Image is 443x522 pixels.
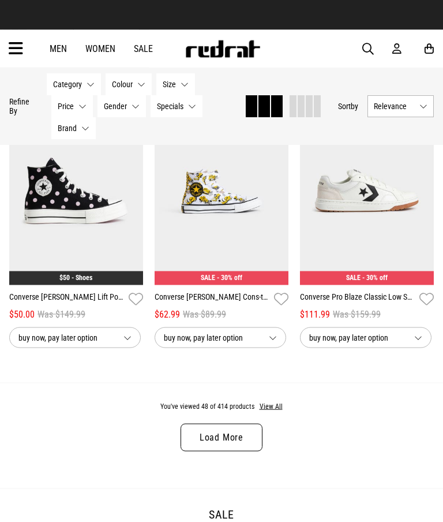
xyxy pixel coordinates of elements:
[160,402,254,411] span: You've viewed 48 of 414 products
[104,102,127,111] span: Gender
[309,331,405,345] span: buy now, pay later option
[9,308,35,322] span: $50.00
[85,43,115,54] a: Women
[300,327,431,348] button: buy now, pay later option
[134,43,153,54] a: Sale
[367,95,434,117] button: Relevance
[9,291,124,308] a: Converse [PERSON_NAME] Lift Polka Dot Hi Shoes - Womens
[155,98,288,285] img: Converse Chuck Taylor Cons-truction 1v Hi Shoes - Kids in White
[156,73,195,95] button: Size
[155,291,269,308] a: Converse [PERSON_NAME] Cons-truction 1V Hi Shoes - Kids
[9,5,44,39] button: Open LiveChat chat widget
[51,117,96,139] button: Brand
[259,402,283,412] button: View All
[185,40,261,58] img: Redrat logo
[183,308,226,322] span: Was $89.99
[51,95,93,117] button: Price
[9,97,29,115] p: Refine By
[181,424,262,452] a: Load More
[346,274,361,282] span: SALE
[351,102,358,111] span: by
[164,331,260,345] span: buy now, pay later option
[47,73,101,95] button: Category
[53,80,82,89] span: Category
[58,102,74,111] span: Price
[163,80,176,89] span: Size
[58,124,77,133] span: Brand
[9,98,143,285] img: Converse Chuck Taylor Lift Polka Dot Hi Shoes - Womens in Black
[338,99,358,113] button: Sortby
[300,308,330,322] span: $111.99
[374,102,415,111] span: Relevance
[50,43,67,54] a: Men
[217,274,242,282] span: - 30% off
[9,327,141,348] button: buy now, pay later option
[135,9,308,21] iframe: Customer reviews powered by Trustpilot
[157,102,183,111] span: Specials
[201,274,215,282] span: SALE
[112,80,133,89] span: Colour
[333,308,381,322] span: Was $159.99
[300,98,434,285] img: Converse Pro Blaze Classic Low Shoes - Unisex in White
[155,327,286,348] button: buy now, pay later option
[9,508,434,521] h2: Sale
[362,274,388,282] span: - 30% off
[59,274,92,282] a: $50 - Shoes
[37,308,85,322] span: Was $149.99
[151,95,202,117] button: Specials
[18,331,114,345] span: buy now, pay later option
[300,291,415,308] a: Converse Pro Blaze Classic Low Shoes - Unisex
[106,73,152,95] button: Colour
[155,308,180,322] span: $62.99
[97,95,146,117] button: Gender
